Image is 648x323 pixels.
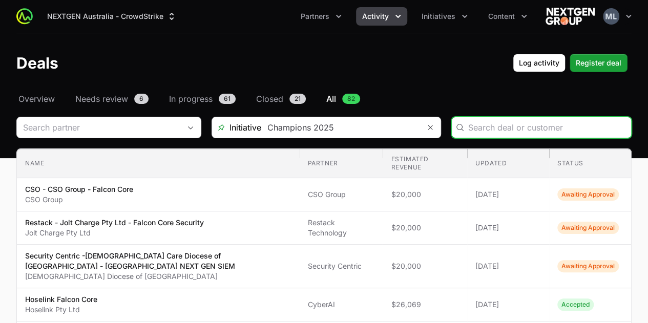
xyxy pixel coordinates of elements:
[25,251,291,271] p: Security Centric -[DEMOGRAPHIC_DATA] Care Diocese of [GEOGRAPHIC_DATA] - [GEOGRAPHIC_DATA] NEXT G...
[134,94,149,104] span: 6
[482,7,533,26] div: Content menu
[308,299,375,310] span: CyberAI
[475,223,541,233] span: [DATE]
[16,8,33,25] img: ActivitySource
[261,117,420,138] input: Search initiatives
[422,11,455,21] span: Initiatives
[295,7,348,26] div: Partners menu
[391,223,459,233] span: $20,000
[295,7,348,26] button: Partners
[212,121,261,134] span: Initiative
[475,189,541,200] span: [DATE]
[41,7,183,26] div: Supplier switch menu
[16,54,58,72] h1: Deals
[475,299,541,310] span: [DATE]
[420,117,441,138] button: Remove
[549,149,631,178] th: Status
[391,299,459,310] span: $26,069
[254,93,308,105] a: Closed21
[468,121,625,134] input: Search deal or customer
[16,93,632,105] nav: Deals navigation
[25,218,204,228] p: Restack - Jolt Charge Pty Ltd - Falcon Core Security
[308,218,375,238] span: Restack Technology
[391,189,459,200] span: $20,000
[256,93,283,105] span: Closed
[576,57,621,69] span: Register deal
[513,54,566,72] button: Log activity
[73,93,151,105] a: Needs review6
[25,305,97,315] p: Hoselink Pty Ltd
[33,7,533,26] div: Main navigation
[17,117,180,138] input: Search partner
[603,8,619,25] img: Mustafa Larki
[25,195,133,205] p: CSO Group
[513,54,628,72] div: Primary actions
[41,7,183,26] button: NEXTGEN Australia - CrowdStrike
[289,94,306,104] span: 21
[415,7,474,26] div: Initiatives menu
[17,149,300,178] th: Name
[18,93,55,105] span: Overview
[219,94,236,104] span: 61
[25,184,133,195] p: CSO - CSO Group - Falcon Core
[167,93,238,105] a: In progress61
[326,93,336,105] span: All
[391,261,459,271] span: $20,000
[467,149,549,178] th: Updated
[308,189,375,200] span: CSO Group
[482,7,533,26] button: Content
[25,271,291,282] p: [DEMOGRAPHIC_DATA] Diocese of [GEOGRAPHIC_DATA]
[300,149,383,178] th: Partner
[519,57,559,69] span: Log activity
[570,54,628,72] button: Register deal
[180,117,201,138] div: Open
[342,94,360,104] span: 82
[16,93,57,105] a: Overview
[25,228,204,238] p: Jolt Charge Pty Ltd
[75,93,128,105] span: Needs review
[488,11,515,21] span: Content
[546,6,595,27] img: NEXTGEN Australia
[383,149,467,178] th: Estimated revenue
[25,294,97,305] p: Hoselink Falcon Core
[475,261,541,271] span: [DATE]
[308,261,375,271] span: Security Centric
[301,11,329,21] span: Partners
[356,7,407,26] button: Activity
[324,93,362,105] a: All82
[415,7,474,26] button: Initiatives
[362,11,389,21] span: Activity
[169,93,213,105] span: In progress
[356,7,407,26] div: Activity menu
